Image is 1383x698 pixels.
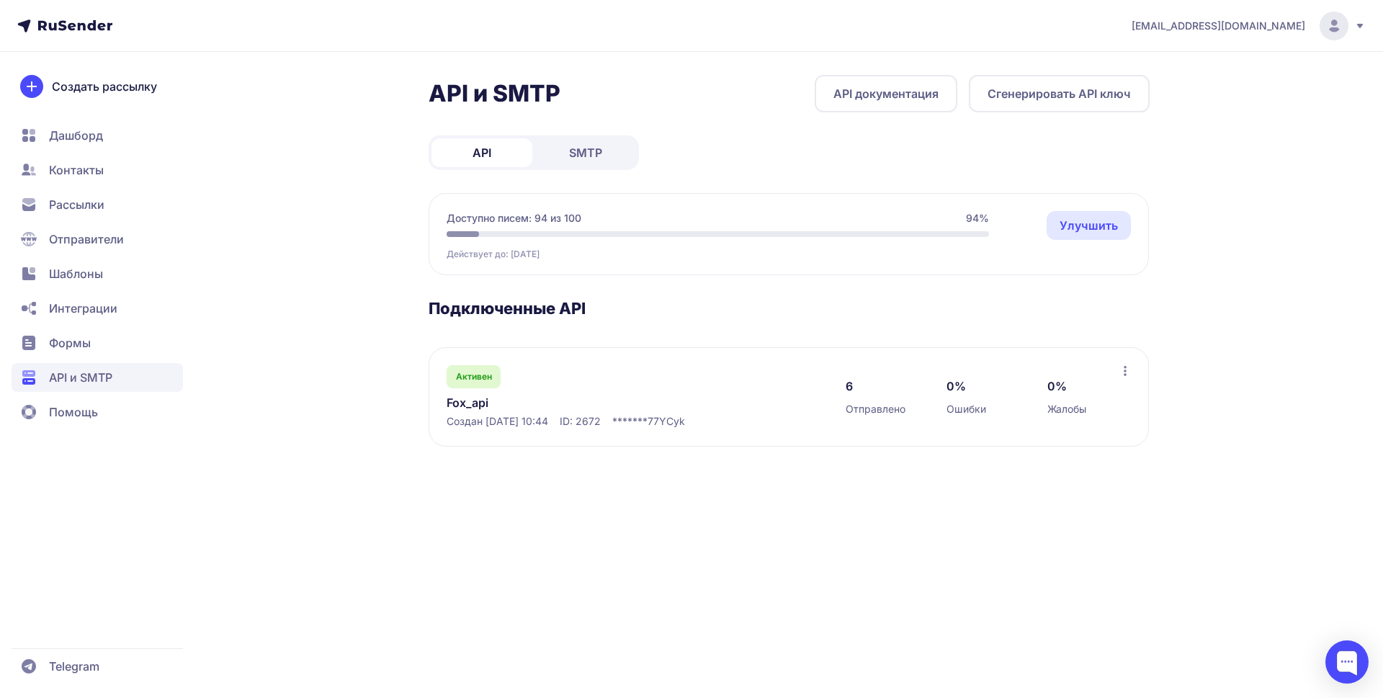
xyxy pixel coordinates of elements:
span: SMTP [569,144,602,161]
span: Создан [DATE] 10:44 [447,414,548,429]
button: Сгенерировать API ключ [969,75,1150,112]
span: Создать рассылку [52,78,157,95]
span: Помощь [49,403,98,421]
span: Шаблоны [49,265,103,282]
span: 0% [946,377,966,395]
span: Отправители [49,231,124,248]
span: Действует до: [DATE] [447,249,540,260]
span: Контакты [49,161,104,179]
a: Telegram [12,652,183,681]
span: 6 [846,377,853,395]
span: Ошибки [946,402,986,416]
a: SMTP [535,138,636,167]
span: Рассылки [49,196,104,213]
span: Активен [456,371,492,382]
span: [EMAIL_ADDRESS][DOMAIN_NAME] [1132,19,1305,33]
span: Интеграции [49,300,117,317]
span: 77YCyk [648,414,685,429]
span: 94% [966,211,989,225]
a: Fox_api [447,394,742,411]
span: Формы [49,334,91,352]
a: API [431,138,532,167]
span: Telegram [49,658,99,675]
span: Дашборд [49,127,103,144]
span: Жалобы [1047,402,1086,416]
span: Доступно писем: 94 из 100 [447,211,581,225]
h3: Подключенные API [429,298,1150,318]
a: API документация [815,75,957,112]
span: API [473,144,491,161]
span: 0% [1047,377,1067,395]
span: API и SMTP [49,369,112,386]
h2: API и SMTP [429,79,560,108]
a: Улучшить [1047,211,1131,240]
span: ID: 2672 [560,414,601,429]
span: Отправлено [846,402,905,416]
